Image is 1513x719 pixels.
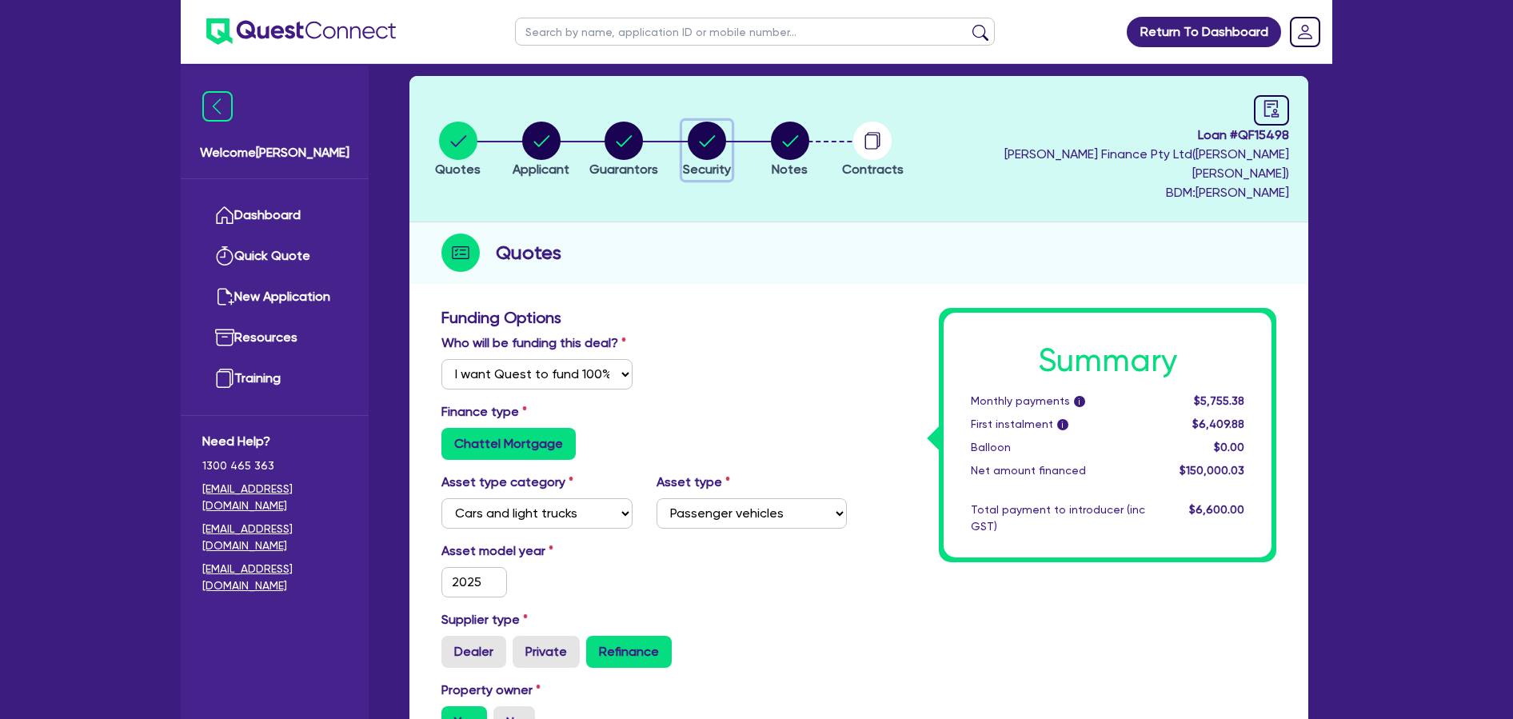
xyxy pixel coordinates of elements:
[200,143,349,162] span: Welcome [PERSON_NAME]
[215,246,234,266] img: quick-quote
[841,121,904,180] button: Contracts
[918,126,1289,145] span: Loan # QF15498
[1004,146,1289,181] span: [PERSON_NAME] Finance Pty Ltd ( [PERSON_NAME] [PERSON_NAME] )
[441,473,573,492] label: Asset type category
[1057,419,1068,430] span: i
[1263,100,1280,118] span: audit
[959,416,1157,433] div: First instalment
[434,121,481,180] button: Quotes
[441,234,480,272] img: step-icon
[842,162,904,177] span: Contracts
[918,183,1289,202] span: BDM: [PERSON_NAME]
[683,162,731,177] span: Security
[589,162,658,177] span: Guarantors
[202,277,347,318] a: New Application
[202,91,233,122] img: icon-menu-close
[441,402,527,421] label: Finance type
[770,121,810,180] button: Notes
[202,318,347,358] a: Resources
[515,18,995,46] input: Search by name, application ID or mobile number...
[589,121,659,180] button: Guarantors
[772,162,808,177] span: Notes
[513,636,580,668] label: Private
[512,121,570,180] button: Applicant
[202,521,347,554] a: [EMAIL_ADDRESS][DOMAIN_NAME]
[202,561,347,594] a: [EMAIL_ADDRESS][DOMAIN_NAME]
[513,162,569,177] span: Applicant
[202,481,347,514] a: [EMAIL_ADDRESS][DOMAIN_NAME]
[441,636,506,668] label: Dealer
[959,439,1157,456] div: Balloon
[1192,417,1244,430] span: $6,409.88
[657,473,730,492] label: Asset type
[1127,17,1281,47] a: Return To Dashboard
[202,432,347,451] span: Need Help?
[496,238,561,267] h2: Quotes
[429,541,645,561] label: Asset model year
[682,121,732,180] button: Security
[1284,11,1326,53] a: Dropdown toggle
[1214,441,1244,453] span: $0.00
[441,334,626,353] label: Who will be funding this deal?
[202,236,347,277] a: Quick Quote
[215,287,234,306] img: new-application
[441,308,847,327] h3: Funding Options
[435,162,481,177] span: Quotes
[1194,394,1244,407] span: $5,755.38
[202,358,347,399] a: Training
[202,457,347,474] span: 1300 465 363
[959,462,1157,479] div: Net amount financed
[202,195,347,236] a: Dashboard
[586,636,672,668] label: Refinance
[441,681,541,700] label: Property owner
[959,393,1157,409] div: Monthly payments
[1074,396,1085,407] span: i
[1189,503,1244,516] span: $6,600.00
[959,501,1157,535] div: Total payment to introducer (inc GST)
[971,342,1244,380] h1: Summary
[441,610,528,629] label: Supplier type
[441,428,576,460] label: Chattel Mortgage
[215,369,234,388] img: training
[206,18,396,45] img: quest-connect-logo-blue
[1180,464,1244,477] span: $150,000.03
[215,328,234,347] img: resources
